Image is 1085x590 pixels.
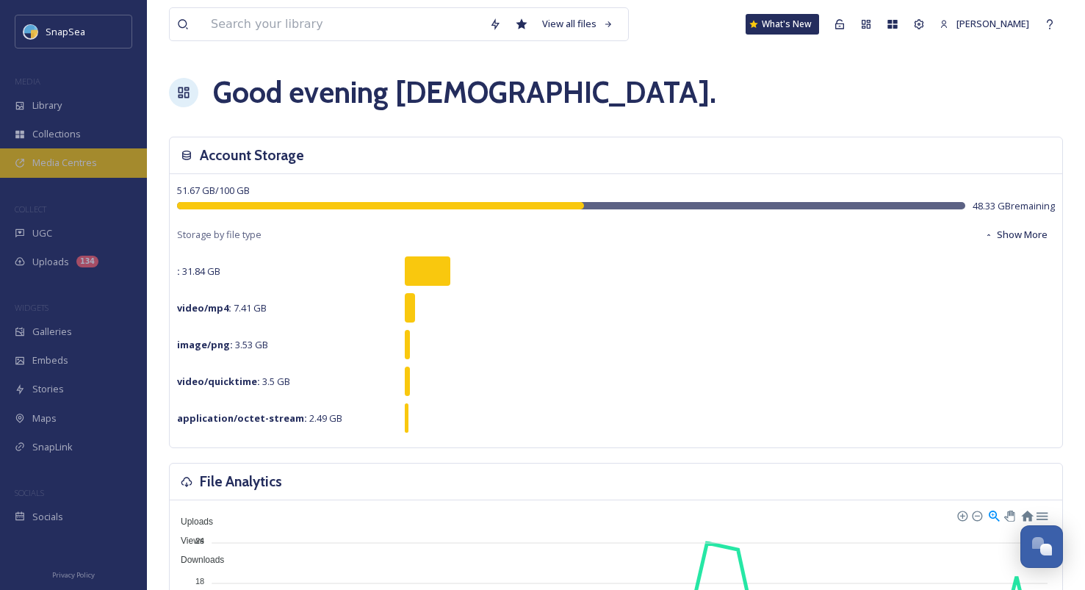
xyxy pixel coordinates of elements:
[746,14,819,35] a: What's New
[195,577,204,586] tspan: 18
[932,10,1037,38] a: [PERSON_NAME]
[24,24,38,39] img: snapsea-logo.png
[32,98,62,112] span: Library
[46,25,85,38] span: SnapSea
[15,302,48,313] span: WIDGETS
[15,76,40,87] span: MEDIA
[987,508,1000,521] div: Selection Zoom
[177,375,290,388] span: 3.5 GB
[1004,511,1013,519] div: Panning
[977,220,1055,249] button: Show More
[203,8,482,40] input: Search your library
[32,510,63,524] span: Socials
[32,156,97,170] span: Media Centres
[177,228,262,242] span: Storage by file type
[177,265,180,278] strong: :
[973,199,1055,213] span: 48.33 GB remaining
[170,517,213,527] span: Uploads
[971,510,981,520] div: Zoom Out
[213,71,716,115] h1: Good evening [DEMOGRAPHIC_DATA] .
[177,411,307,425] strong: application/octet-stream :
[32,411,57,425] span: Maps
[170,536,204,546] span: Views
[32,440,73,454] span: SnapLink
[1035,508,1048,521] div: Menu
[52,565,95,583] a: Privacy Policy
[76,256,98,267] div: 134
[177,375,260,388] strong: video/quicktime :
[177,301,231,314] strong: video/mp4 :
[32,255,69,269] span: Uploads
[177,338,268,351] span: 3.53 GB
[177,184,250,197] span: 51.67 GB / 100 GB
[177,411,342,425] span: 2.49 GB
[200,471,282,492] h3: File Analytics
[32,325,72,339] span: Galleries
[32,226,52,240] span: UGC
[956,17,1029,30] span: [PERSON_NAME]
[52,570,95,580] span: Privacy Policy
[956,510,967,520] div: Zoom In
[177,301,267,314] span: 7.41 GB
[177,338,233,351] strong: image/png :
[535,10,621,38] a: View all files
[1020,508,1033,521] div: Reset Zoom
[170,555,224,565] span: Downloads
[200,145,304,166] h3: Account Storage
[177,265,220,278] span: 31.84 GB
[32,127,81,141] span: Collections
[32,382,64,396] span: Stories
[15,204,46,215] span: COLLECT
[1020,525,1063,568] button: Open Chat
[32,353,68,367] span: Embeds
[15,487,44,498] span: SOCIALS
[195,536,204,545] tspan: 24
